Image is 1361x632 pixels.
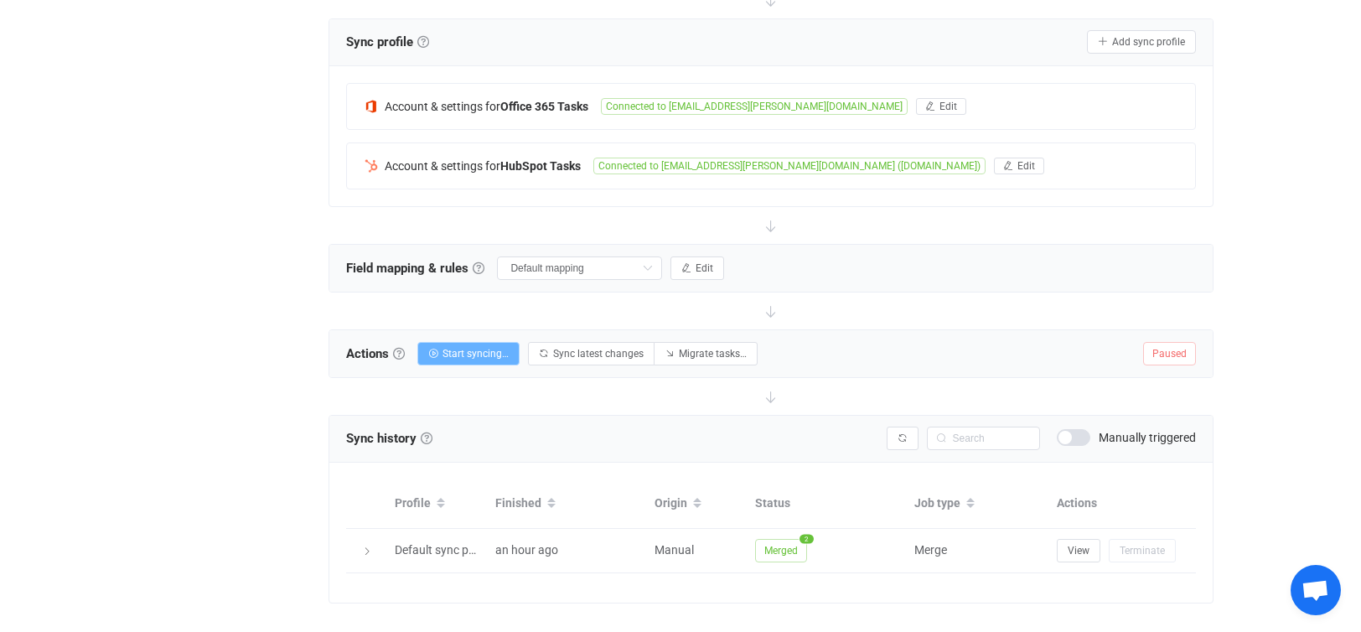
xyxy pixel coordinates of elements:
[906,490,1048,518] div: Job type
[646,541,747,560] div: Manual
[670,256,724,280] button: Edit
[927,427,1040,450] input: Search
[1057,539,1100,562] button: View
[528,342,655,365] button: Sync latest changes
[364,99,379,114] img: microsoft365.png
[1120,545,1165,557] span: Terminate
[417,342,520,365] button: Start syncing…
[364,158,379,174] img: hubspot.png
[1057,543,1100,557] a: View
[346,341,405,366] span: Actions
[747,494,906,513] div: Status
[1143,342,1196,365] span: Paused
[487,490,646,518] div: Finished
[679,348,747,360] span: Migrate tasks…
[1068,545,1089,557] span: View
[1291,565,1341,615] div: Open chat
[939,101,957,112] span: Edit
[800,534,814,543] span: 2
[495,543,558,557] span: an hour ago
[1017,160,1035,172] span: Edit
[696,262,713,274] span: Edit
[395,543,494,557] span: Default sync profile
[346,256,484,281] span: Field mapping & rules
[442,348,509,360] span: Start syncing…
[1048,494,1220,513] div: Actions
[994,158,1044,174] button: Edit
[497,256,662,280] input: Select
[755,539,807,562] span: Merged
[654,342,758,365] button: Migrate tasks…
[914,543,947,557] span: Merge
[1087,30,1196,54] button: Add sync profile
[385,100,500,113] span: Account & settings for
[553,348,644,360] span: Sync latest changes
[346,29,429,54] span: Sync profile
[593,158,986,174] span: Connected to [EMAIL_ADDRESS][PERSON_NAME][DOMAIN_NAME] ([DOMAIN_NAME])
[646,490,747,518] div: Origin
[601,98,908,115] span: Connected to [EMAIL_ADDRESS][PERSON_NAME][DOMAIN_NAME]
[385,159,500,173] span: Account & settings for
[916,98,966,115] button: Edit
[1099,432,1196,443] span: Manually triggered
[1112,36,1185,48] span: Add sync profile
[386,490,487,518] div: Profile
[1109,539,1176,562] button: Terminate
[500,159,581,173] b: HubSpot Tasks
[346,431,417,446] span: Sync history
[500,100,588,113] b: Office 365 Tasks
